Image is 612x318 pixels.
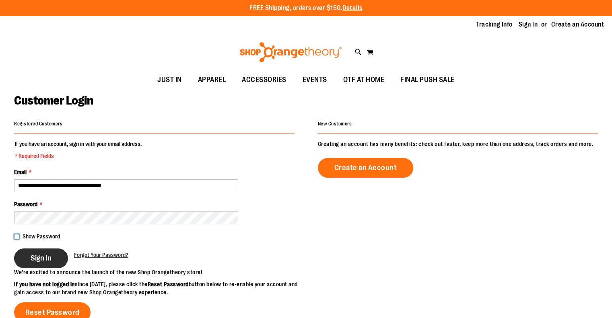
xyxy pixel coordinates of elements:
[303,71,327,89] span: EVENTS
[295,71,335,89] a: EVENTS
[15,152,142,160] span: * Required Fields
[31,254,52,263] span: Sign In
[149,71,190,89] a: JUST IN
[392,71,463,89] a: FINAL PUSH SALE
[14,201,37,207] span: Password
[342,4,363,12] a: Details
[335,71,393,89] a: OTF AT HOME
[14,281,75,287] strong: If you have not logged in
[234,71,295,89] a: ACCESSORIES
[23,233,60,240] span: Show Password
[242,71,286,89] span: ACCESSORIES
[551,20,604,29] a: Create an Account
[148,281,189,287] strong: Reset Password
[198,71,226,89] span: APPAREL
[400,71,455,89] span: FINAL PUSH SALE
[14,169,27,175] span: Email
[14,94,93,107] span: Customer Login
[14,268,306,276] p: We’re excited to announce the launch of the new Shop Orangetheory store!
[318,158,414,178] a: Create an Account
[14,280,306,296] p: since [DATE], please click the button below to re-enable your account and gain access to our bran...
[318,140,598,148] p: Creating an account has many benefits: check out faster, keep more than one address, track orders...
[318,121,352,127] strong: New Customers
[190,71,234,89] a: APPAREL
[157,71,182,89] span: JUST IN
[334,163,397,172] span: Create an Account
[239,42,343,62] img: Shop Orangetheory
[519,20,538,29] a: Sign In
[476,20,513,29] a: Tracking Info
[249,4,363,13] p: FREE Shipping, orders over $150.
[343,71,385,89] span: OTF AT HOME
[14,140,142,160] legend: If you have an account, sign in with your email address.
[14,248,68,268] button: Sign In
[74,252,128,258] span: Forgot Your Password?
[14,121,62,127] strong: Registered Customers
[74,251,128,259] a: Forgot Your Password?
[25,308,80,317] span: Reset Password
